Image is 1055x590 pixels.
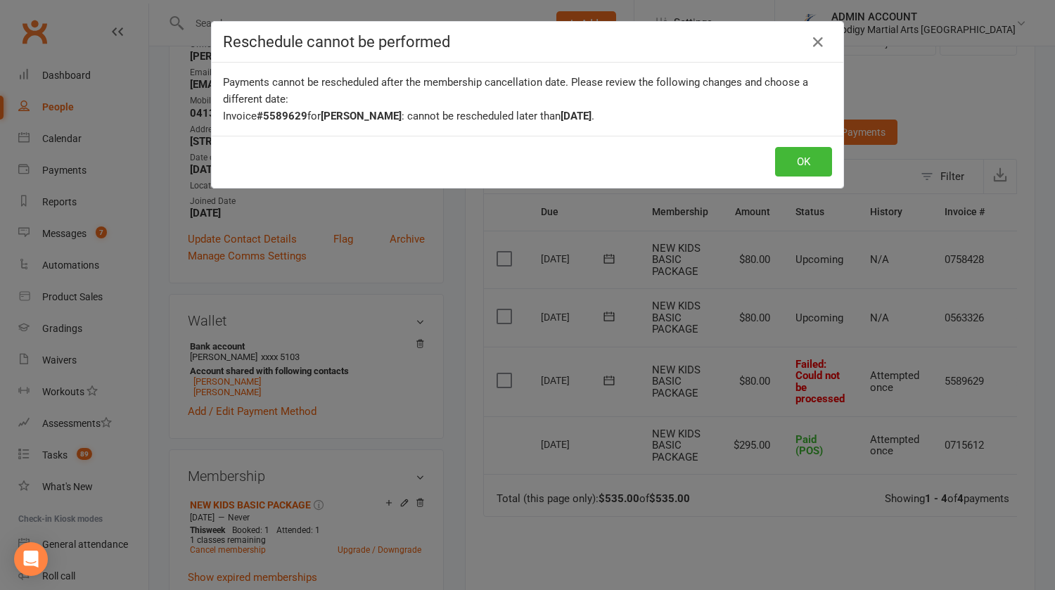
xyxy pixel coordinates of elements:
[14,542,48,576] div: Open Intercom Messenger
[807,31,829,53] button: Close
[223,33,832,51] h4: Reschedule cannot be performed
[223,74,832,124] div: Payments cannot be rescheduled after the membership cancellation date. Please review the followin...
[321,110,402,122] b: [PERSON_NAME]
[561,110,592,122] b: [DATE]
[775,147,832,177] button: OK
[257,110,307,122] b: #5589629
